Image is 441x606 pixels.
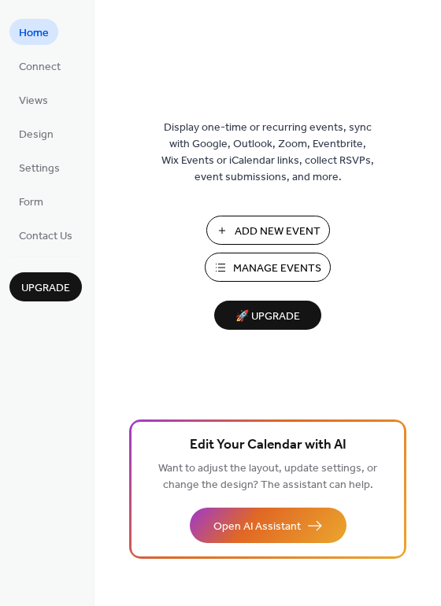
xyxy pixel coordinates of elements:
[206,216,330,245] button: Add New Event
[205,253,331,282] button: Manage Events
[19,228,72,245] span: Contact Us
[190,508,346,543] button: Open AI Assistant
[213,519,301,535] span: Open AI Assistant
[19,161,60,177] span: Settings
[9,19,58,45] a: Home
[158,458,377,496] span: Want to adjust the layout, update settings, or change the design? The assistant can help.
[161,120,374,186] span: Display one-time or recurring events, sync with Google, Outlook, Zoom, Eventbrite, Wix Events or ...
[9,154,69,180] a: Settings
[21,280,70,297] span: Upgrade
[9,87,57,113] a: Views
[9,53,70,79] a: Connect
[19,194,43,211] span: Form
[224,306,312,327] span: 🚀 Upgrade
[9,222,82,248] a: Contact Us
[9,120,63,146] a: Design
[9,188,53,214] a: Form
[19,93,48,109] span: Views
[233,261,321,277] span: Manage Events
[190,434,346,456] span: Edit Your Calendar with AI
[9,272,82,301] button: Upgrade
[235,224,321,240] span: Add New Event
[214,301,321,330] button: 🚀 Upgrade
[19,127,54,143] span: Design
[19,59,61,76] span: Connect
[19,25,49,42] span: Home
